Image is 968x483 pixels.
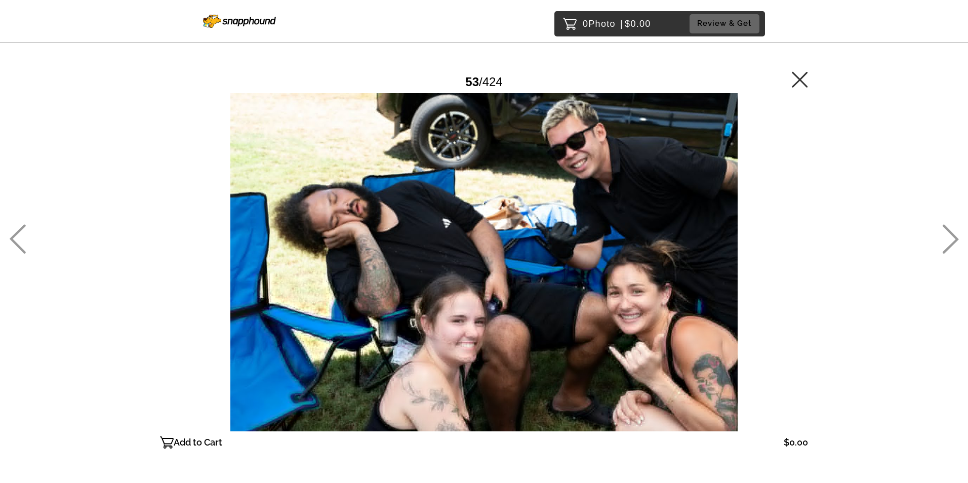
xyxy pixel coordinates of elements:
[588,16,616,32] span: Photo
[784,434,808,451] p: $0.00
[465,75,479,89] span: 53
[690,14,759,33] button: Review & Get
[620,19,623,29] span: |
[690,14,762,33] a: Review & Get
[465,71,502,93] div: /
[482,75,503,89] span: 424
[583,16,651,32] p: 0 $0.00
[203,15,276,28] img: Snapphound Logo
[174,434,222,451] p: Add to Cart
